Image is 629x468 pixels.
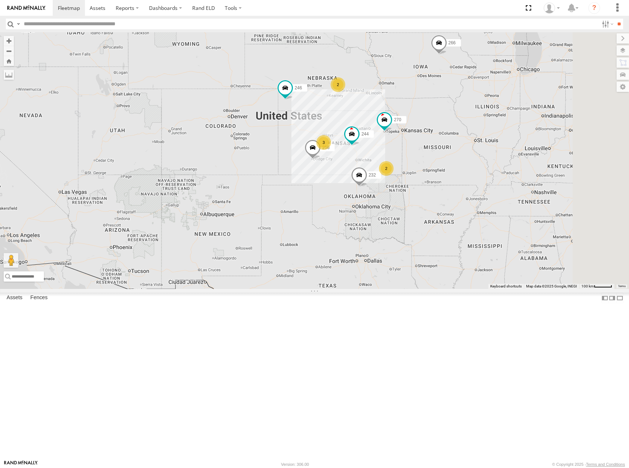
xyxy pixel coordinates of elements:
span: 270 [394,117,401,122]
a: Terms and Conditions [586,462,625,467]
span: Map data ©2025 Google, INEGI [526,284,577,288]
span: 232 [369,172,376,177]
label: Assets [3,293,26,303]
span: 256 [322,145,330,150]
div: 2 [379,161,394,176]
label: Measure [4,70,14,80]
a: Terms (opens in new tab) [618,285,626,287]
img: rand-logo.svg [7,5,45,11]
span: 244 [361,131,369,137]
label: Dock Summary Table to the Right [608,293,616,303]
span: 266 [449,40,456,45]
label: Search Filter Options [599,19,615,29]
label: Fences [27,293,51,303]
span: 246 [295,85,302,90]
label: Dock Summary Table to the Left [601,293,608,303]
label: Hide Summary Table [616,293,624,303]
div: 2 [331,77,345,92]
button: Zoom Home [4,56,14,66]
button: Keyboard shortcuts [490,284,522,289]
button: Zoom in [4,36,14,46]
div: © Copyright 2025 - [552,462,625,467]
button: Drag Pegman onto the map to open Street View [4,253,18,268]
label: Search Query [15,19,21,29]
div: Shane Miller [541,3,562,14]
button: Map Scale: 100 km per 46 pixels [579,284,614,289]
span: 100 km [581,284,594,288]
label: Map Settings [617,82,629,92]
button: Zoom out [4,46,14,56]
div: 3 [316,135,331,150]
i: ? [588,2,600,14]
a: Visit our Website [4,461,38,468]
div: Version: 306.00 [281,462,309,467]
